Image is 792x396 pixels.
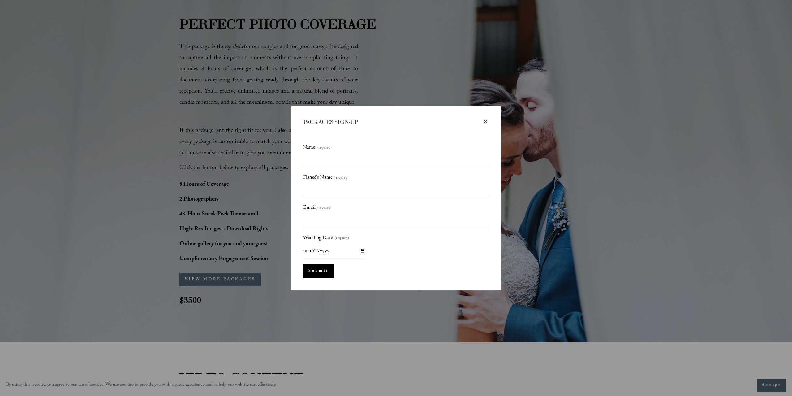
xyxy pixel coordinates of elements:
span: (required) [317,145,332,152]
span: (required) [334,175,349,182]
span: Fiancé's Name [303,173,333,183]
span: Email [303,203,316,213]
div: PACKAGES SIGN-UP [303,118,482,126]
button: Submit [303,264,334,278]
span: Name [303,143,316,153]
div: Close [482,118,489,125]
span: Wedding Date [303,233,333,243]
span: (required) [335,235,349,242]
span: (required) [317,205,332,212]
